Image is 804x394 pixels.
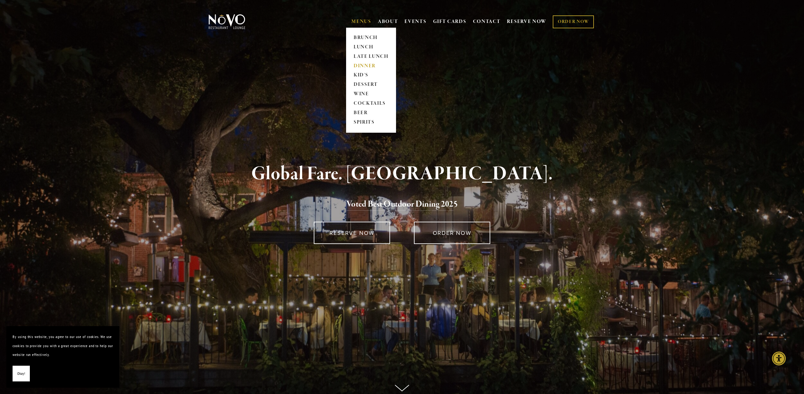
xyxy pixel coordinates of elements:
[351,71,391,80] a: KID'S
[219,198,585,211] h2: 5
[378,19,398,25] a: ABOUT
[17,369,25,378] span: Okay!
[351,42,391,52] a: LUNCH
[314,222,390,244] a: RESERVE NOW
[207,14,247,30] img: Novo Restaurant &amp; Lounge
[351,80,391,90] a: DESSERT
[433,16,466,28] a: GIFT CARDS
[13,366,30,382] button: Okay!
[346,199,454,211] a: Voted Best Outdoor Dining 202
[351,33,391,42] a: BRUNCH
[351,118,391,127] a: SPIRITS
[251,162,552,186] strong: Global Fare. [GEOGRAPHIC_DATA].
[351,61,391,71] a: DINNER
[351,108,391,118] a: BEER
[507,16,546,28] a: RESERVE NOW
[351,99,391,108] a: COCKTAILS
[351,19,371,25] a: MENUS
[13,332,113,359] p: By using this website, you agree to our use of cookies. We use cookies to provide you with a grea...
[405,19,426,25] a: EVENTS
[414,222,490,244] a: ORDER NOW
[6,326,119,388] section: Cookie banner
[351,52,391,61] a: LATE LUNCH
[473,16,501,28] a: CONTACT
[772,352,786,365] div: Accessibility Menu
[351,90,391,99] a: WINE
[553,15,594,28] a: ORDER NOW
